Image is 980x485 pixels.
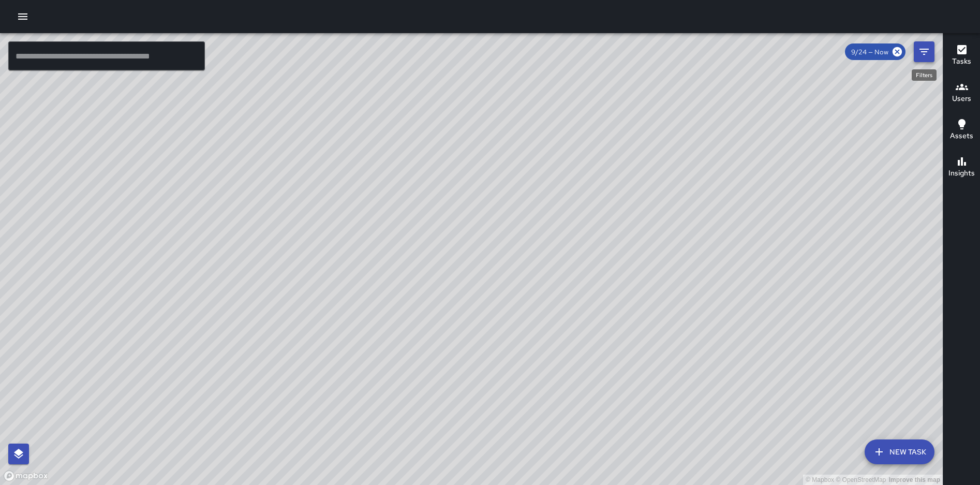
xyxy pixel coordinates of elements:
h6: Users [952,93,971,105]
h6: Assets [950,130,973,142]
button: Filters [914,41,934,62]
button: Tasks [943,37,980,75]
h6: Tasks [952,56,971,67]
button: Insights [943,149,980,186]
span: 9/24 — Now [845,48,895,56]
button: Users [943,75,980,112]
button: Assets [943,112,980,149]
h6: Insights [948,168,975,179]
div: 9/24 — Now [845,43,905,60]
button: New Task [865,439,934,464]
div: Filters [912,69,937,81]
